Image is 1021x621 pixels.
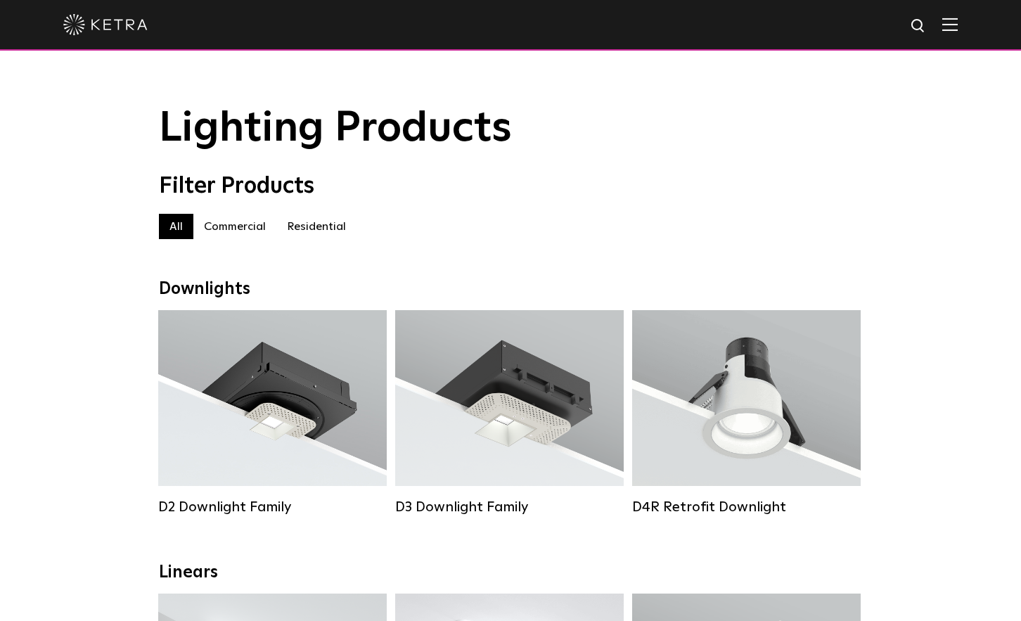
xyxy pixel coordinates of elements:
[193,214,276,239] label: Commercial
[942,18,958,31] img: Hamburger%20Nav.svg
[158,310,387,516] a: D2 Downlight Family Lumen Output:1200Colors:White / Black / Gloss Black / Silver / Bronze / Silve...
[632,310,861,516] a: D4R Retrofit Downlight Lumen Output:800Colors:White / BlackBeam Angles:15° / 25° / 40° / 60°Watta...
[159,173,862,200] div: Filter Products
[395,310,624,516] a: D3 Downlight Family Lumen Output:700 / 900 / 1100Colors:White / Black / Silver / Bronze / Paintab...
[395,499,624,516] div: D3 Downlight Family
[159,563,862,583] div: Linears
[159,279,862,300] div: Downlights
[910,18,927,35] img: search icon
[632,499,861,516] div: D4R Retrofit Downlight
[276,214,357,239] label: Residential
[158,499,387,516] div: D2 Downlight Family
[159,108,512,150] span: Lighting Products
[63,14,148,35] img: ketra-logo-2019-white
[159,214,193,239] label: All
